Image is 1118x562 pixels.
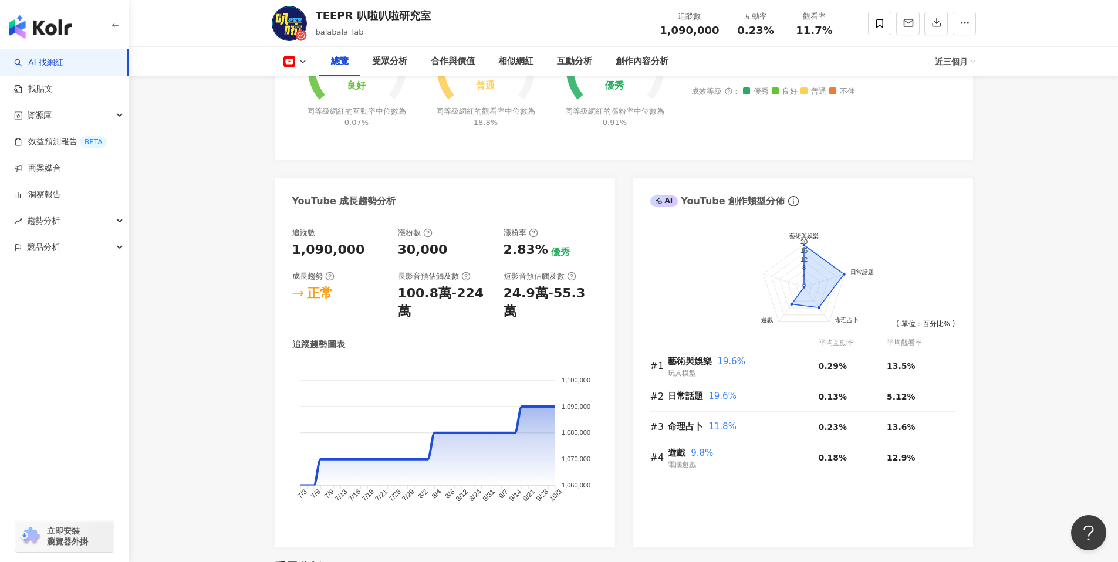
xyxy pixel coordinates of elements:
[372,55,407,69] div: 受眾分析
[819,453,847,462] span: 0.18%
[534,487,550,503] tspan: 9/28
[416,487,429,500] tspan: 8/2
[443,487,456,500] tspan: 8/8
[802,264,805,271] text: 8
[668,391,703,401] span: 日常話題
[829,87,855,96] span: 不佳
[431,55,475,69] div: 合作與價值
[15,520,114,552] a: chrome extension立即安裝 瀏覽器外掛
[14,189,61,201] a: 洞察報告
[430,487,443,500] tspan: 8/4
[557,55,592,69] div: 互動分析
[347,80,366,92] div: 良好
[346,487,362,503] tspan: 7/16
[9,15,72,39] img: logo
[508,487,523,503] tspan: 9/14
[819,392,847,401] span: 0.13%
[800,255,807,262] text: 12
[819,361,847,371] span: 0.29%
[521,487,536,503] tspan: 9/21
[1071,515,1106,550] iframe: Help Scout Beacon - Open
[467,487,483,503] tspan: 8/24
[360,487,376,503] tspan: 7/19
[605,80,624,92] div: 優秀
[316,28,364,36] span: balabala_lab
[660,11,719,22] div: 追蹤數
[292,228,315,238] div: 追蹤數
[668,461,696,469] span: 電腦遊戲
[272,6,307,41] img: KOL Avatar
[562,376,590,383] tspan: 1,100,000
[14,162,61,174] a: 商案媒合
[802,273,805,280] text: 4
[717,356,745,367] span: 19.6%
[474,118,498,127] span: 18.8%
[887,337,955,348] div: 平均觀看率
[563,106,666,127] div: 同等級網紅的漲粉率中位數為
[27,102,52,128] span: 資源庫
[296,487,309,500] tspan: 7/3
[14,57,63,69] a: searchAI 找網紅
[27,208,60,234] span: 趨勢分析
[650,195,678,207] div: AI
[400,487,416,503] tspan: 7/29
[309,487,322,500] tspan: 7/6
[47,526,88,547] span: 立即安裝 瀏覽器外掛
[504,241,548,259] div: 2.83%
[650,195,785,208] div: YouTube 創作類型分佈
[292,241,365,259] div: 1,090,000
[562,455,590,462] tspan: 1,070,000
[333,487,349,503] tspan: 7/13
[819,422,847,432] span: 0.23%
[800,87,826,96] span: 普通
[668,421,703,432] span: 命理占卜
[650,358,668,373] div: #1
[562,429,590,436] tspan: 1,080,000
[887,453,916,462] span: 12.9%
[562,482,590,489] tspan: 1,060,000
[850,269,874,275] text: 日常話題
[819,337,887,348] div: 平均互動率
[650,419,668,434] div: #3
[668,369,696,377] span: 玩具模型
[496,487,509,500] tspan: 9/7
[331,55,349,69] div: 總覽
[548,487,563,503] tspan: 10/3
[835,316,858,323] text: 命理占卜
[305,106,408,127] div: 同等級網紅的互動率中位數為
[19,527,42,546] img: chrome extension
[307,285,333,303] div: 正常
[292,338,345,351] div: 追蹤趨勢圖表
[650,450,668,465] div: #4
[737,25,774,36] span: 0.23%
[551,246,570,259] div: 優秀
[789,233,819,239] text: 藝術與娛樂
[935,52,976,71] div: 近三個月
[14,83,53,95] a: 找貼文
[398,285,492,321] div: 100.8萬-224萬
[616,55,668,69] div: 創作內容分析
[387,487,403,503] tspan: 7/25
[668,448,685,458] span: 遊戲
[772,87,798,96] span: 良好
[792,11,837,22] div: 觀看率
[434,106,537,127] div: 同等級網紅的觀看率中位數為
[454,487,470,503] tspan: 8/12
[660,24,719,36] span: 1,090,000
[691,448,713,458] span: 9.8%
[887,361,916,371] span: 13.5%
[761,316,773,323] text: 遊戲
[668,356,712,367] span: 藝術與娛樂
[734,11,778,22] div: 互動率
[14,217,22,225] span: rise
[322,487,335,500] tspan: 7/9
[562,402,590,409] tspan: 1,090,000
[708,421,737,432] span: 11.8%
[481,487,496,503] tspan: 8/31
[802,281,805,288] text: 0
[796,25,832,36] span: 11.7%
[708,391,737,401] span: 19.6%
[504,271,576,282] div: 短影音預估觸及數
[887,392,916,401] span: 5.12%
[373,487,389,503] tspan: 7/21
